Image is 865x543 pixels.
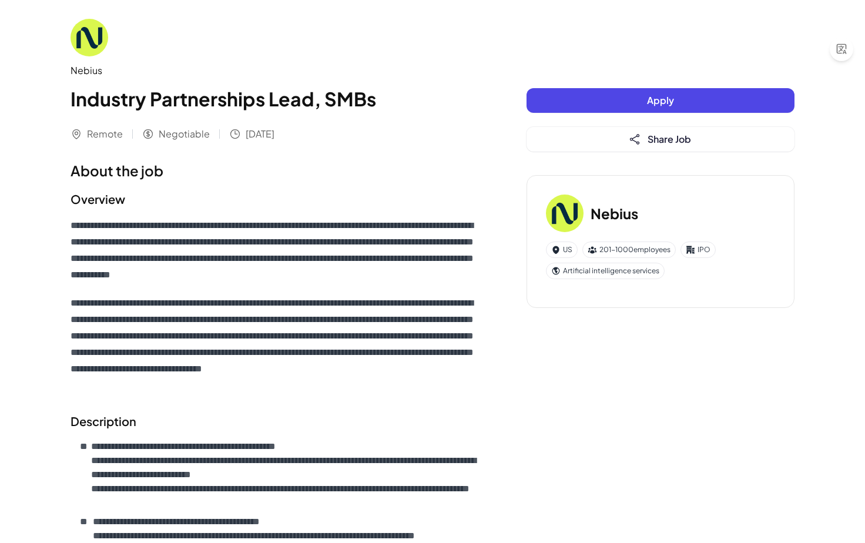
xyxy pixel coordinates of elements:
h1: Industry Partnerships Lead, SMBs [71,85,480,113]
span: [DATE] [246,127,274,141]
span: Negotiable [159,127,210,141]
div: IPO [680,242,716,258]
img: Ne [546,195,584,232]
div: Nebius [71,63,480,78]
h2: Description [71,413,480,430]
div: US [546,242,578,258]
img: Ne [71,19,108,56]
button: Apply [527,88,794,113]
h1: About the job [71,160,480,181]
button: Share Job [527,127,794,152]
h2: Overview [71,190,480,208]
span: Share Job [648,133,691,145]
div: Artificial intelligence services [546,263,665,279]
span: Remote [87,127,123,141]
div: 201-1000 employees [582,242,676,258]
span: Apply [647,94,674,106]
h3: Nebius [591,203,638,224]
